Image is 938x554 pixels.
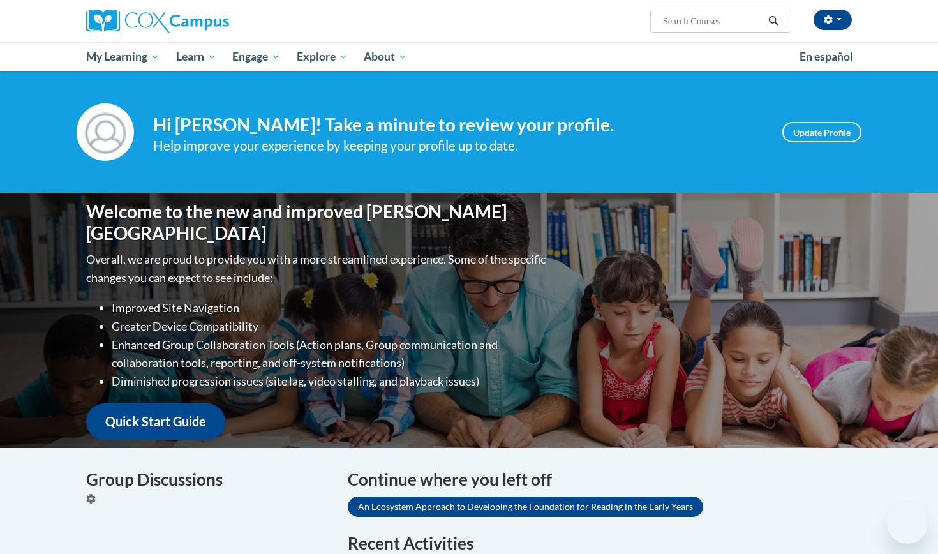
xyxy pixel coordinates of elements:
span: Explore [297,49,348,64]
input: Search Courses [662,13,764,29]
h1: Welcome to the new and improved [PERSON_NAME][GEOGRAPHIC_DATA] [86,201,549,244]
a: Quick Start Guide [86,403,225,440]
div: Help improve your experience by keeping your profile up to date. [153,135,763,156]
a: En español [791,43,861,70]
iframe: Button to launch messaging window [887,503,928,544]
a: An Ecosystem Approach to Developing the Foundation for Reading in the Early Years [348,497,703,517]
h4: Group Discussions [86,467,329,492]
h4: Continue where you left off [348,467,852,492]
img: Cox Campus [86,10,229,33]
button: Search [764,13,783,29]
a: Update Profile [782,122,861,142]
a: My Learning [78,42,168,71]
span: Learn [176,49,216,64]
img: Profile Image [77,103,134,161]
li: Enhanced Group Collaboration Tools (Action plans, Group communication and collaboration tools, re... [112,336,549,373]
h4: Hi [PERSON_NAME]! Take a minute to review your profile. [153,114,763,136]
span: About [364,49,407,64]
li: Diminished progression issues (site lag, video stalling, and playback issues) [112,372,549,391]
a: About [356,42,416,71]
li: Greater Device Compatibility [112,317,549,336]
a: Cox Campus [86,10,329,33]
span: Engage [232,49,280,64]
li: Improved Site Navigation [112,299,549,317]
a: Engage [224,42,288,71]
div: Main menu [67,42,871,71]
a: Learn [168,42,225,71]
button: Account Settings [814,10,852,30]
span: My Learning [86,49,160,64]
span: En español [800,50,853,63]
a: Explore [288,42,356,71]
p: Overall, we are proud to provide you with a more streamlined experience. Some of the specific cha... [86,250,549,287]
